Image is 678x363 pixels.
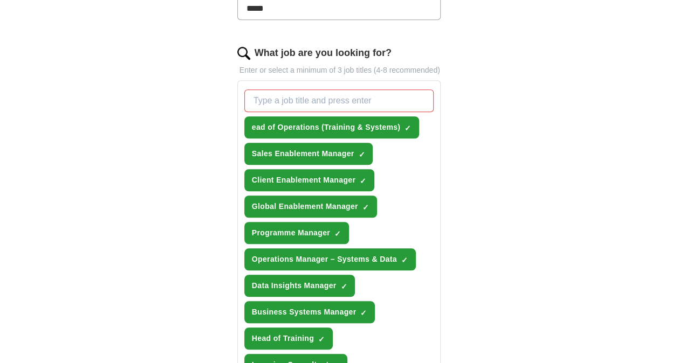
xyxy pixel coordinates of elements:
[340,282,347,291] span: ✓
[255,46,392,60] label: What job are you looking for?
[252,333,314,344] span: Head of Training
[244,275,355,297] button: Data Insights Manager✓
[334,229,341,238] span: ✓
[252,306,357,318] span: Business Systems Manager
[244,89,434,112] input: Type a job title and press enter
[252,227,330,239] span: Programme Manager
[237,65,441,76] p: Enter or select a minimum of 3 job titles (4-8 recommended)
[244,169,374,191] button: Client Enablement Manager✓
[252,201,358,212] span: Global Enablement Manager
[244,327,333,350] button: Head of Training✓
[252,174,355,186] span: Client Enablement Manager
[252,280,337,291] span: Data Insights Manager
[237,47,250,60] img: search.png
[244,248,416,270] button: Operations Manager – Systems & Data✓
[244,116,419,138] button: ead of Operations (Training & Systems)✓
[360,177,366,185] span: ✓
[244,222,349,244] button: Programme Manager✓
[405,124,411,132] span: ✓
[252,254,397,265] span: Operations Manager – Systems & Data
[252,148,354,159] span: Sales Enablement Manager
[252,122,400,133] span: ead of Operations (Training & Systems)
[358,150,365,159] span: ✓
[362,203,369,212] span: ✓
[244,301,375,323] button: Business Systems Manager✓
[244,143,373,165] button: Sales Enablement Manager✓
[318,335,325,344] span: ✓
[360,309,367,317] span: ✓
[401,256,408,264] span: ✓
[244,196,377,218] button: Global Enablement Manager✓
